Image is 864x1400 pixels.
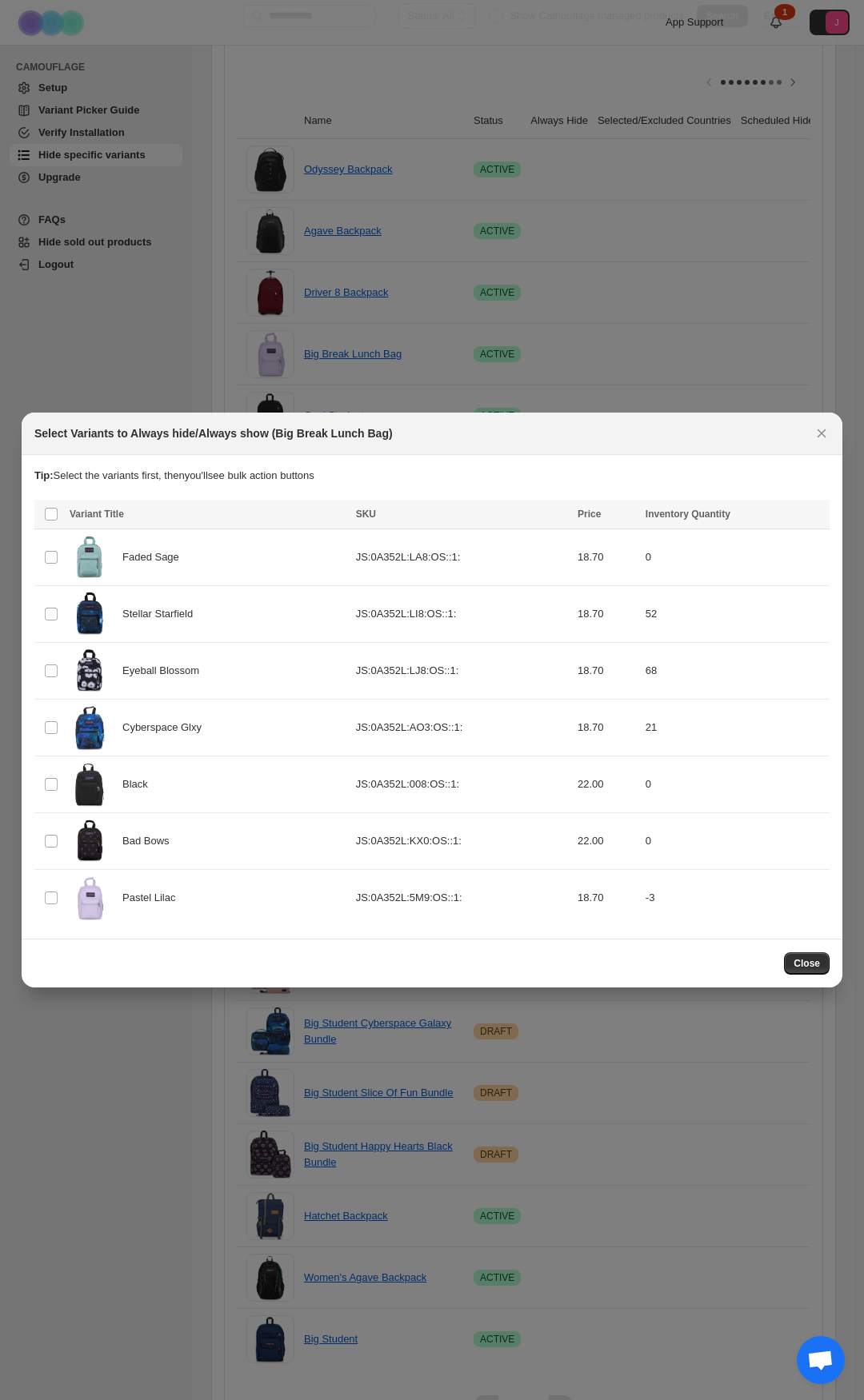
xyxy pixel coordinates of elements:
[34,468,830,484] p: Select the variants first, then you'll see bulk action buttons
[351,699,573,756] td: JS:0A352L:AO3:OS::1:
[797,1336,845,1384] a: Open chat
[34,469,54,481] strong: Tip:
[641,528,830,585] td: 0
[70,591,110,637] img: JS0A352LLI8-FRONT.webp
[641,813,830,870] td: 0
[122,890,184,906] span: Pastel Lilac
[641,642,830,699] td: 68
[34,425,393,441] h2: Select Variants to Always hide/Always show (Big Break Lunch Bag)
[70,534,110,580] img: JS0A352LLA8-FRONT.webp
[578,509,601,520] span: Price
[810,422,833,445] button: Close
[573,699,641,756] td: 18.70
[641,585,830,642] td: 52
[70,818,110,864] img: JS0A352LKX0-FRONT.webp
[794,957,820,970] span: Close
[573,756,641,813] td: 22.00
[70,704,110,751] img: JS0A352LAO3-FRONT.webp
[351,642,573,699] td: JS:0A352L:LJ8:OS::1:
[641,756,830,813] td: 0
[351,870,573,927] td: JS:0A352L:5M9:OS::1:
[641,870,830,927] td: -3
[70,509,124,520] span: Variant Title
[356,509,376,520] span: SKU
[573,642,641,699] td: 18.70
[573,870,641,927] td: 18.70
[70,875,110,921] img: JS0A352L5M9-FRONT.webp
[122,833,178,849] span: Bad Bows
[646,509,730,520] span: Inventory Quantity
[122,720,210,736] span: Cyberspace Glxy
[122,776,157,792] span: Black
[641,699,830,756] td: 21
[573,585,641,642] td: 18.70
[351,813,573,870] td: JS:0A352L:KX0:OS::1:
[573,528,641,585] td: 18.70
[122,606,202,622] span: Stellar Starfield
[70,648,110,694] img: JS0A352LLJ8-FRONT.webp
[351,756,573,813] td: JS:0A352L:008:OS::1:
[351,528,573,585] td: JS:0A352L:LA8:OS::1:
[351,585,573,642] td: JS:0A352L:LI8:OS::1:
[784,952,830,975] button: Close
[122,663,208,679] span: Eyeball Blossom
[70,761,110,808] img: JS0A352L008-FRONT.webp
[122,549,188,565] span: Faded Sage
[573,813,641,870] td: 22.00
